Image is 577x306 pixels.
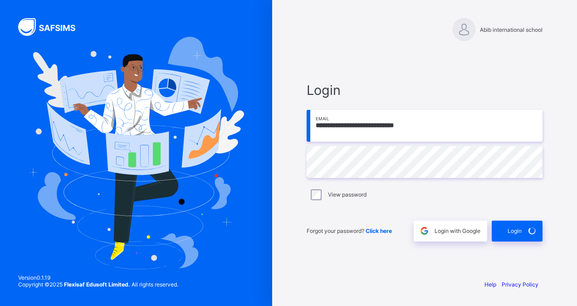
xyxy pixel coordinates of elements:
strong: Flexisaf Edusoft Limited. [64,281,130,288]
a: Privacy Policy [502,281,538,288]
img: SAFSIMS Logo [18,18,86,36]
a: Click here [366,227,392,234]
span: Login [307,82,543,98]
span: Forgot your password? [307,227,392,234]
label: View password [328,191,367,198]
span: Abib international school [480,26,543,33]
img: Hero Image [28,37,244,269]
a: Help [484,281,496,288]
span: Version 0.1.19 [18,274,178,281]
span: Login [508,227,522,234]
span: Copyright © 2025 All rights reserved. [18,281,178,288]
span: Login with Google [435,227,480,234]
img: google.396cfc9801f0270233282035f929180a.svg [419,226,430,236]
